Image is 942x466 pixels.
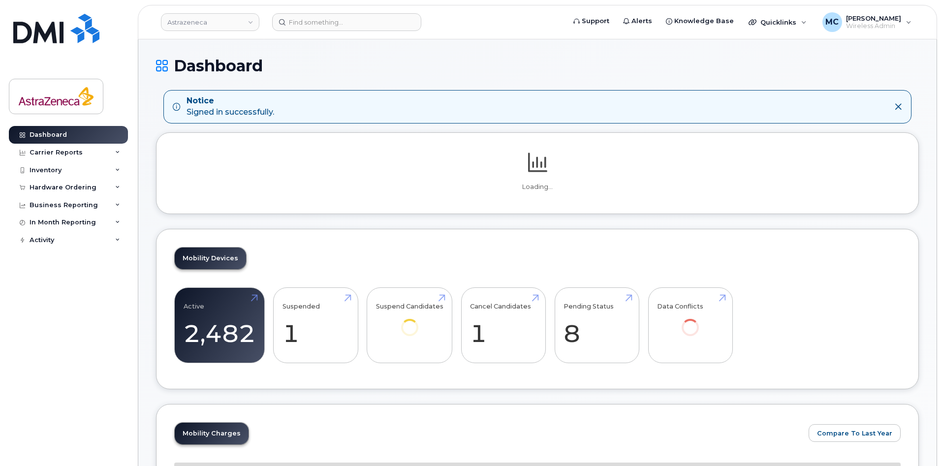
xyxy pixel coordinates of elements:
[470,293,536,358] a: Cancel Candidates 1
[187,95,274,118] div: Signed in successfully.
[376,293,443,349] a: Suspend Candidates
[283,293,349,358] a: Suspended 1
[174,183,901,191] p: Loading...
[184,293,255,358] a: Active 2,482
[175,423,249,444] a: Mobility Charges
[817,429,892,438] span: Compare To Last Year
[564,293,630,358] a: Pending Status 8
[156,57,919,74] h1: Dashboard
[657,293,723,349] a: Data Conflicts
[187,95,274,107] strong: Notice
[175,248,246,269] a: Mobility Devices
[809,424,901,442] button: Compare To Last Year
